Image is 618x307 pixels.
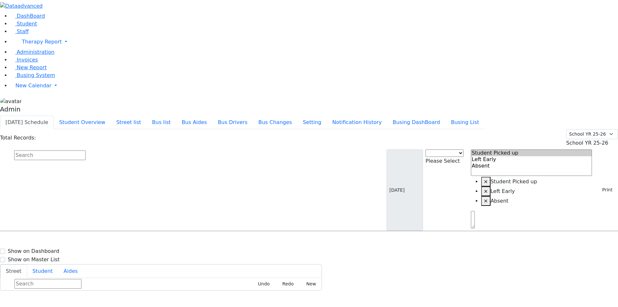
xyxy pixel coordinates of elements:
a: Staff [10,28,29,34]
button: Street list [111,116,146,129]
button: Bus Drivers [212,116,253,129]
button: Street [0,264,27,278]
span: Administration [17,49,54,55]
a: New Report [10,64,47,71]
span: × [484,178,488,185]
span: Student Picked up [491,178,537,185]
span: DashBoard [17,13,45,19]
button: Setting [297,116,327,129]
button: Remove item [481,187,491,196]
button: Aides [58,264,83,278]
span: Invoices [17,57,38,63]
label: Show on Master List [8,256,60,264]
button: Remove item [481,177,491,187]
button: Print [595,185,615,195]
button: Busing DashBoard [387,116,445,129]
option: Left Early [471,156,592,163]
li: Absent [481,196,592,206]
button: Undo [251,279,273,289]
option: Absent [471,163,592,169]
span: New Calendar [15,82,51,89]
a: DashBoard [10,13,45,19]
a: Administration [10,49,54,55]
span: Therapy Report [22,39,62,45]
span: Student [17,21,37,27]
button: Bus list [146,116,176,129]
button: Student Overview [54,116,111,129]
li: Student Picked up [481,177,592,187]
label: Show on Dashboard [8,247,59,255]
span: Staff [17,28,29,34]
a: Busing System [10,72,55,78]
select: Default select example [566,129,618,139]
input: Search [14,150,86,160]
option: Student Picked up [471,150,592,156]
li: Left Early [481,187,592,196]
button: Bus Aides [176,116,212,129]
span: School YR 25-26 [566,140,608,146]
span: Left Early [491,188,515,194]
input: Search [14,279,81,289]
button: Busing List [445,116,484,129]
a: Student [10,21,37,27]
button: New [299,279,319,289]
span: Absent [491,198,509,204]
span: Please Select [426,158,460,164]
span: New Report [17,64,47,71]
button: Notification History [327,116,387,129]
span: × [484,198,488,204]
span: × [484,188,488,194]
a: Therapy Report [10,35,618,48]
a: New Calendar [10,79,618,92]
span: Busing System [17,72,55,78]
textarea: Search [471,211,475,228]
button: Bus Changes [253,116,297,129]
button: Student [27,264,58,278]
a: Invoices [10,57,38,63]
button: Remove item [481,196,491,206]
div: Street [0,278,322,290]
button: Redo [275,279,296,289]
